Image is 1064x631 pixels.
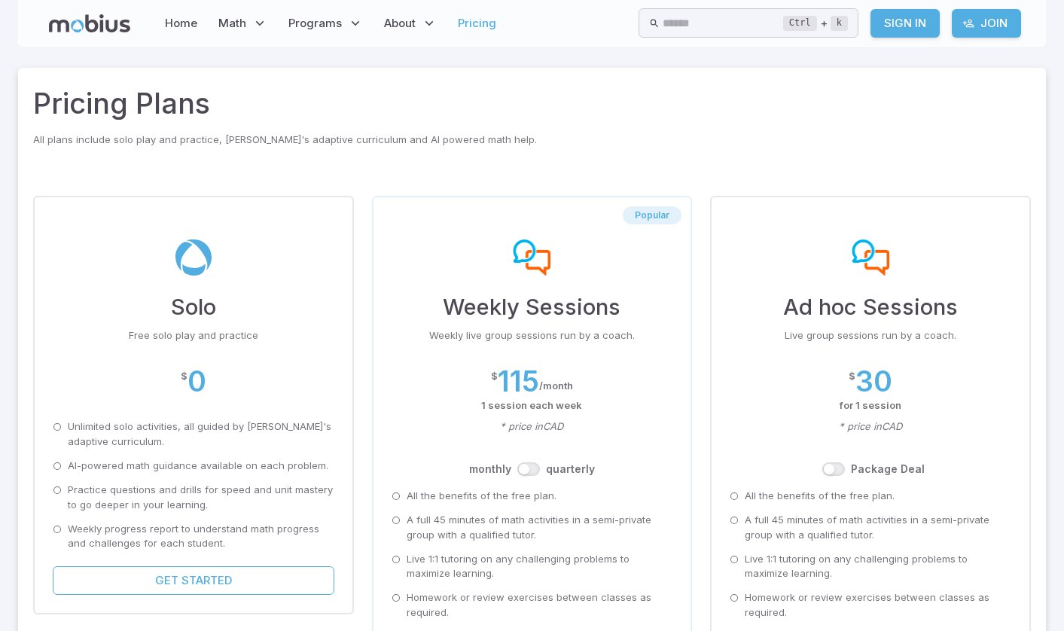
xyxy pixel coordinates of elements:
[831,16,848,31] kbd: k
[68,459,328,474] p: AI-powered math guidance available on each problem.
[730,291,1011,324] h3: Ad hoc Sessions
[453,6,501,41] a: Pricing
[745,513,1011,543] p: A full 45 minutes of math activities in a semi-private group with a qualified tutor.
[181,369,187,384] p: $
[407,489,556,504] p: All the benefits of the free plan.
[513,239,550,276] img: weekly-sessions-plan-img
[730,419,1011,434] p: * price in CAD
[160,6,202,41] a: Home
[407,513,673,543] p: A full 45 minutes of math activities in a semi-private group with a qualified tutor.
[53,328,334,343] p: Free solo play and practice
[392,419,673,434] p: * price in CAD
[68,419,334,450] p: Unlimited solo activities, all guided by [PERSON_NAME]'s adaptive curriculum.
[33,133,1031,148] p: All plans include solo play and practice, [PERSON_NAME]'s adaptive curriculum and AI powered math...
[745,489,895,504] p: All the benefits of the free plan.
[68,483,334,513] p: Practice questions and drills for speed and unit mastery to go deeper in your learning.
[855,364,892,398] h2: 30
[539,379,573,394] p: / month
[392,398,673,413] p: 1 session each week
[498,364,539,398] h2: 115
[783,16,817,31] kbd: Ctrl
[730,398,1011,413] p: for 1 session
[392,291,673,324] h3: Weekly Sessions
[546,462,595,477] label: quarterly
[491,369,498,384] p: $
[187,364,206,398] h2: 0
[288,15,342,32] span: Programs
[745,590,1011,620] p: Homework or review exercises between classes as required.
[851,462,925,477] label: Package Deal
[68,522,334,552] p: Weekly progress report to understand math progress and challenges for each student.
[218,15,246,32] span: Math
[623,209,681,221] span: Popular
[384,15,416,32] span: About
[852,239,889,276] img: ad-hoc sessions-plan-img
[53,566,334,595] button: Get Started
[952,9,1021,38] a: Join
[745,552,1011,582] p: Live 1:1 tutoring on any challenging problems to maximize learning.
[870,9,940,38] a: Sign In
[175,239,212,276] img: solo-plan-img
[730,328,1011,343] p: Live group sessions run by a coach.
[53,291,334,324] h3: Solo
[407,590,673,620] p: Homework or review exercises between classes as required.
[33,83,1031,125] h2: Pricing Plans
[849,369,855,384] p: $
[469,462,511,477] label: month ly
[407,552,673,582] p: Live 1:1 tutoring on any challenging problems to maximize learning.
[392,328,673,343] p: Weekly live group sessions run by a coach.
[783,14,848,32] div: +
